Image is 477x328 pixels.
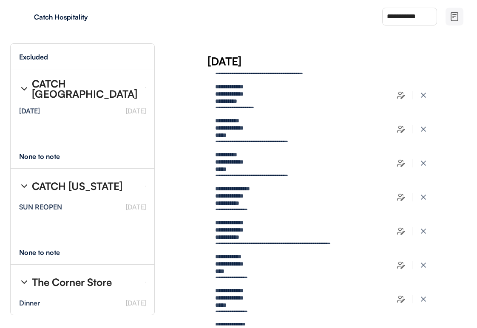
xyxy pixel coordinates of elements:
div: [DATE] [19,107,40,114]
div: The Corner Store [32,277,112,287]
img: chevron-right%20%281%29.svg [19,277,29,287]
img: x-close%20%283%29.svg [419,159,428,167]
img: x-close%20%283%29.svg [419,125,428,133]
img: users-edit.svg [397,91,405,99]
div: None to note [19,249,76,256]
div: Excluded [19,54,48,60]
img: users-edit.svg [397,261,405,269]
div: Dinner [19,300,40,306]
img: x-close%20%283%29.svg [419,227,428,235]
div: None to note [19,153,76,160]
img: chevron-right%20%281%29.svg [19,84,29,94]
img: users-edit.svg [397,227,405,235]
div: Catch Hospitality [34,14,141,20]
font: [DATE] [126,203,146,211]
img: users-edit.svg [397,125,405,133]
font: [DATE] [126,299,146,307]
img: users-edit.svg [397,193,405,201]
font: [DATE] [126,107,146,115]
img: chevron-right%20%281%29.svg [19,181,29,191]
img: x-close%20%283%29.svg [419,295,428,303]
div: [DATE] [207,54,477,69]
img: x-close%20%283%29.svg [419,193,428,201]
div: SUN REOPEN [19,204,62,210]
img: x-close%20%283%29.svg [419,91,428,99]
img: users-edit.svg [397,159,405,167]
div: CATCH [US_STATE] [32,181,122,191]
div: CATCH [GEOGRAPHIC_DATA] [32,79,138,99]
img: file-02.svg [449,11,460,22]
img: x-close%20%283%29.svg [419,261,428,269]
img: users-edit.svg [397,295,405,303]
img: yH5BAEAAAAALAAAAAABAAEAAAIBRAA7 [17,10,31,23]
